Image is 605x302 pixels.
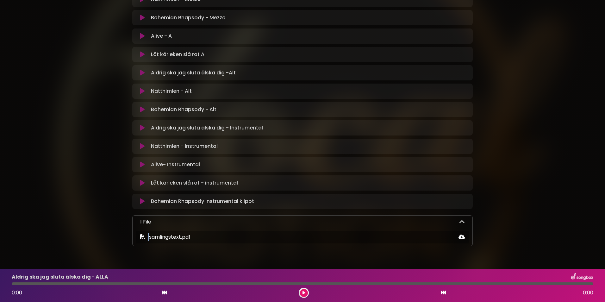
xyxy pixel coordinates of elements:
p: Bohemian Rhapsody instrumental klippt [151,198,254,205]
p: Låt kärleken slå rot A [151,51,204,58]
p: 1 File [140,218,151,226]
p: Alive - A [151,32,172,40]
p: Alive- Instrumental [151,161,200,168]
p: Aldrig ska jag sluta älska dig -Alt [151,69,236,77]
p: Låt kärleken slå rot - instrumental [151,179,238,187]
p: Bohemian Rhapsody - Alt [151,106,216,113]
p: Bohemian Rhapsody - Mezzo [151,14,226,22]
p: Natthimlen - Instrumental [151,142,218,150]
p: Natthimlen - Alt [151,87,192,95]
span: samlingstext.pdf [149,233,190,241]
p: Aldrig ska jag sluta älska dig - Instrumental [151,124,263,132]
